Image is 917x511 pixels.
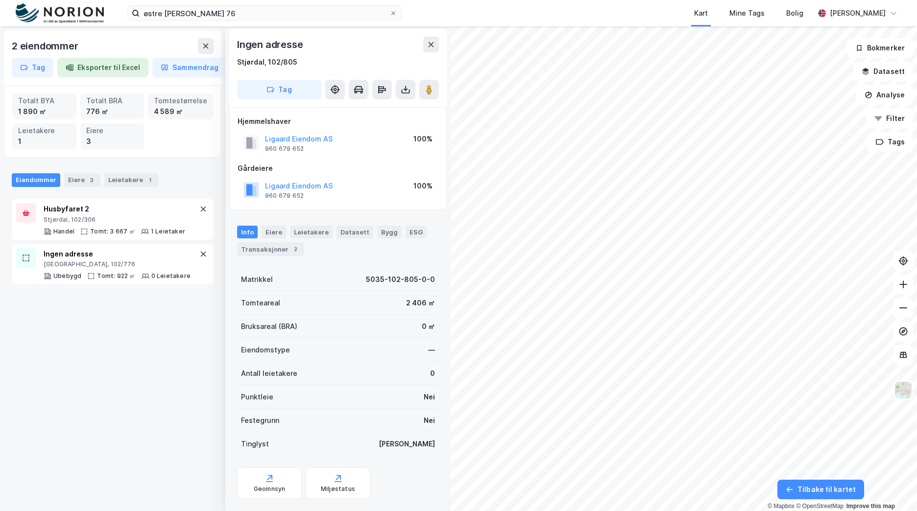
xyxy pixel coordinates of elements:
[12,173,60,187] div: Eiendommer
[16,3,104,23] img: norion-logo.80e7a08dc31c2e691866.png
[18,136,71,147] div: 1
[86,125,139,136] div: Eiere
[241,391,273,403] div: Punktleie
[241,274,273,285] div: Matrikkel
[238,163,438,174] div: Gårdeiere
[413,180,433,192] div: 100%
[151,272,191,280] div: 0 Leietakere
[44,203,185,215] div: Husbyfaret 2
[796,503,844,510] a: OpenStreetMap
[237,37,305,52] div: Ingen adresse
[241,321,297,332] div: Bruksareal (BRA)
[413,133,433,145] div: 100%
[151,228,185,235] div: 1 Leietaker
[853,62,913,81] button: Datasett
[777,480,864,499] button: Tilbake til kartet
[786,7,803,19] div: Bolig
[428,344,435,356] div: —
[847,38,913,58] button: Bokmerker
[237,226,258,238] div: Info
[406,297,435,309] div: 2 406 ㎡
[53,228,74,235] div: Handel
[241,344,290,356] div: Eiendomstype
[86,106,139,117] div: 776 ㎡
[422,321,435,332] div: 0 ㎡
[97,272,135,280] div: Tomt: 922 ㎡
[152,58,227,77] button: Sammendrag
[868,464,917,511] div: Kontrollprogram for chat
[830,7,886,19] div: [PERSON_NAME]
[86,95,139,106] div: Totalt BRA
[265,145,304,153] div: 960 679 652
[430,368,435,379] div: 0
[262,226,286,238] div: Eiere
[53,272,81,280] div: Ubebygd
[321,485,355,493] div: Miljøstatus
[424,391,435,403] div: Nei
[237,80,321,99] button: Tag
[90,228,135,235] div: Tomt: 3 667 ㎡
[57,58,148,77] button: Eksporter til Excel
[12,38,80,54] div: 2 eiendommer
[44,216,185,224] div: Stjørdal, 102/306
[856,85,913,105] button: Analyse
[44,248,191,260] div: Ingen adresse
[145,175,155,185] div: 1
[44,260,191,268] div: [GEOGRAPHIC_DATA], 102/776
[729,7,765,19] div: Mine Tags
[694,7,708,19] div: Kart
[64,173,100,187] div: Eiere
[241,438,269,450] div: Tinglyst
[237,56,297,68] div: Stjørdal, 102/805
[894,381,913,399] img: Z
[237,242,304,256] div: Transaksjoner
[406,226,427,238] div: ESG
[265,192,304,200] div: 960 679 652
[18,125,71,136] div: Leietakere
[87,175,97,185] div: 3
[290,226,333,238] div: Leietakere
[868,464,917,511] iframe: Chat Widget
[140,6,389,21] input: Søk på adresse, matrikkel, gårdeiere, leietakere eller personer
[18,95,71,106] div: Totalt BYA
[254,485,286,493] div: Geoinnsyn
[868,132,913,152] button: Tags
[846,503,895,510] a: Improve this map
[866,109,913,128] button: Filter
[12,58,53,77] button: Tag
[379,438,435,450] div: [PERSON_NAME]
[154,95,207,106] div: Tomtestørrelse
[18,106,71,117] div: 1 890 ㎡
[366,274,435,285] div: 5035-102-805-0-0
[238,116,438,127] div: Hjemmelshaver
[768,503,795,510] a: Mapbox
[154,106,207,117] div: 4 589 ㎡
[290,244,300,254] div: 2
[241,415,279,426] div: Festegrunn
[86,136,139,147] div: 3
[377,226,402,238] div: Bygg
[241,297,280,309] div: Tomteareal
[104,173,159,187] div: Leietakere
[241,368,297,379] div: Antall leietakere
[337,226,373,238] div: Datasett
[424,415,435,426] div: Nei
